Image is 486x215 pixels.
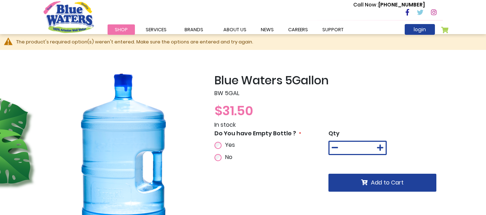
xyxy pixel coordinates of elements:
[214,129,296,137] span: Do You have Empty Bottle ?
[225,153,232,161] span: No
[214,121,236,129] span: In stock
[44,1,94,33] a: store logo
[405,24,435,35] a: login
[225,141,235,149] span: Yes
[214,74,443,87] h2: Blue Waters 5Gallon
[328,174,436,192] button: Add to Cart
[214,89,443,98] p: BW 5GAL
[146,26,167,33] span: Services
[353,1,425,9] p: [PHONE_NUMBER]
[281,24,315,35] a: careers
[115,26,128,33] span: Shop
[371,178,404,187] span: Add to Cart
[216,24,254,35] a: about us
[214,102,253,120] span: $31.50
[254,24,281,35] a: News
[16,38,479,46] div: The product's required option(s) weren't entered. Make sure the options are entered and try again.
[328,129,340,137] span: Qty
[185,26,203,33] span: Brands
[315,24,351,35] a: support
[353,1,378,8] span: Call Now :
